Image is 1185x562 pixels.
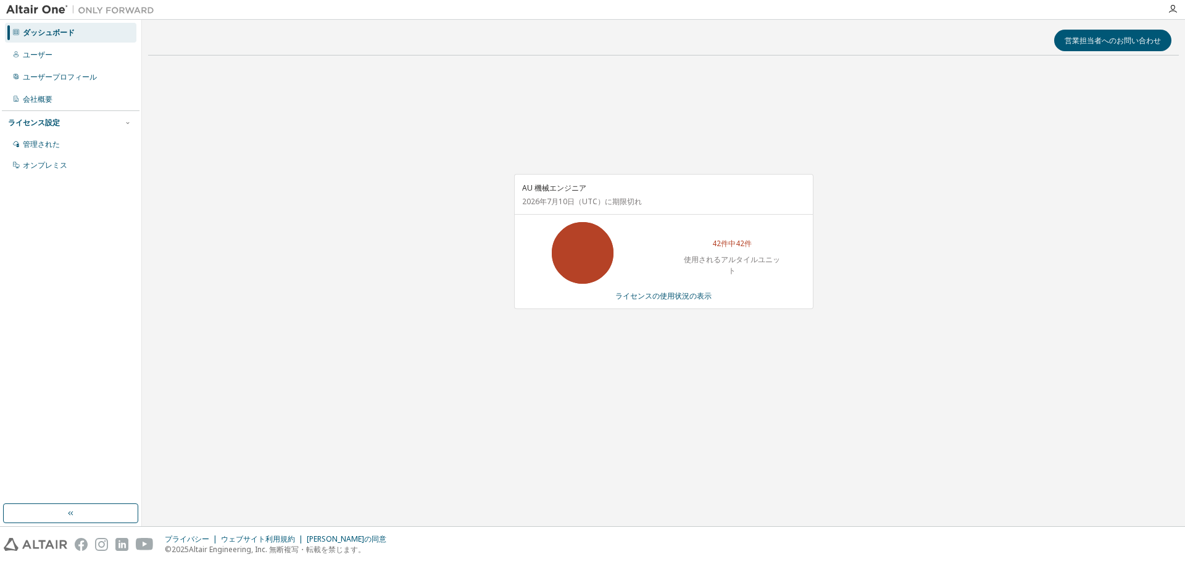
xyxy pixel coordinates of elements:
img: instagram.svg [95,538,108,551]
font: プライバシー [165,534,209,544]
img: アルタイルワン [6,4,160,16]
font: 会社概要 [23,94,52,104]
font: ユーザープロフィール [23,72,97,82]
font: （UTC） [575,196,605,207]
font: ユーザー [23,49,52,60]
font: 42件中42件 [712,238,752,249]
font: に期限切れ [605,196,642,207]
img: youtube.svg [136,538,154,551]
font: [PERSON_NAME]の同意 [307,534,386,544]
font: 2026年7月10日 [522,196,575,207]
img: linkedin.svg [115,538,128,551]
font: ライセンス設定 [8,117,60,128]
font: 営業担当者へのお問い合わせ [1065,35,1161,46]
font: Altair Engineering, Inc. 無断複写・転載を禁じます。 [189,544,365,555]
font: 管理された [23,139,60,149]
font: オンプレミス [23,160,67,170]
font: ウェブサイト利用規約 [221,534,295,544]
font: ライセンスの使用状況の表示 [615,291,712,301]
font: AU 機械エンジニア [522,183,586,193]
font: ダッシュボード [23,27,75,38]
img: altair_logo.svg [4,538,67,551]
button: 営業担当者へのお問い合わせ [1054,30,1171,51]
font: 使用されるアルタイルユニット [684,254,780,275]
font: © [165,544,172,555]
font: 2025 [172,544,189,555]
img: facebook.svg [75,538,88,551]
